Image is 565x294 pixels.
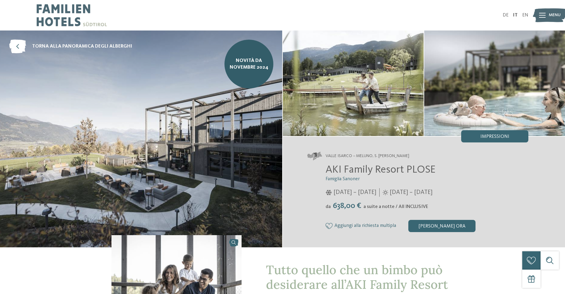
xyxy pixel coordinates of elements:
[229,57,269,71] span: NOVITÀ da novembre 2024
[326,164,436,175] span: AKI Family Resort PLOSE
[9,40,132,53] a: torna alla panoramica degli alberghi
[32,43,132,50] span: torna alla panoramica degli alberghi
[334,223,396,229] span: Aggiungi alla richiesta multipla
[503,13,508,18] a: DE
[326,177,360,181] span: Famiglia Sanoner
[283,30,424,136] img: AKI: tutto quello che un bimbo può desiderare
[408,220,476,232] div: [PERSON_NAME] ora
[326,204,331,209] span: da
[331,202,363,210] span: 638,00 €
[424,30,565,136] img: AKI: tutto quello che un bimbo può desiderare
[326,153,409,159] span: Valle Isarco – Meluno, S. [PERSON_NAME]
[363,204,428,209] span: a suite a notte / All INCLUSIVE
[549,12,561,18] span: Menu
[480,134,509,139] span: Impressioni
[522,13,528,18] a: EN
[390,188,432,197] span: [DATE] – [DATE]
[326,190,332,195] i: Orari d'apertura inverno
[383,190,388,195] i: Orari d'apertura estate
[513,13,518,18] a: IT
[334,188,376,197] span: [DATE] – [DATE]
